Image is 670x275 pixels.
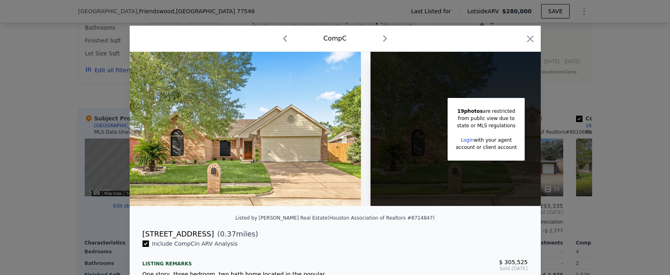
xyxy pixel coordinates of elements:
[324,34,347,43] div: Comp C
[499,259,527,265] span: $ 305,525
[457,108,483,114] span: 19 photos
[235,215,434,221] div: Listed by [PERSON_NAME] Real Estate (Houston Association of Realtors #8714847)
[456,144,517,151] div: account or client account
[456,122,517,129] div: state or MLS regulations
[342,265,528,272] span: Sold [DATE]
[130,52,361,206] img: Property Img
[461,137,474,143] a: Login
[143,228,214,240] div: [STREET_ADDRESS]
[456,108,517,115] div: are restricted
[214,228,258,240] span: ( miles)
[149,240,241,247] span: Include Comp C in ARV Analysis
[220,230,236,238] span: 0.37
[474,137,512,143] span: with your agent
[143,254,329,267] div: Listing remarks
[456,115,517,122] div: from public view due to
